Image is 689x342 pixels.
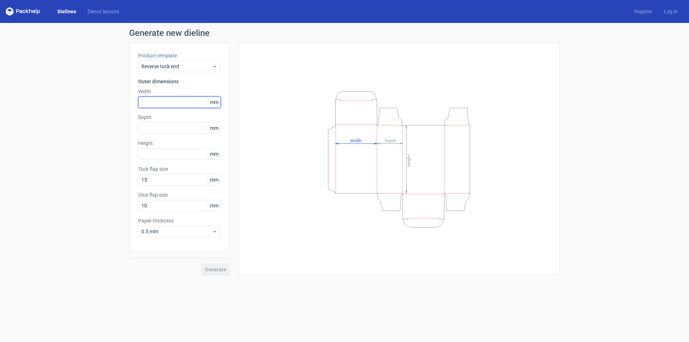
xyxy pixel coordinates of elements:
[208,174,220,185] span: mm
[628,8,658,15] a: Register
[138,140,221,147] label: Height
[208,123,220,133] span: mm
[138,52,221,59] label: Product template
[208,200,220,211] span: mm
[208,97,220,108] span: mm
[658,8,683,15] a: Log in
[138,114,221,121] label: Depth
[406,154,411,167] tspan: Height
[208,149,220,159] span: mm
[350,138,362,143] tspan: Width
[82,8,125,15] a: Diecut layouts
[129,29,560,37] h1: Generate new dieline
[385,138,396,143] tspan: Depth
[138,78,221,85] h3: Outer dimensions
[138,217,221,224] label: Paper thickness
[141,63,212,70] span: Reverse tuck end
[138,191,221,198] label: Glue flap size
[138,88,221,95] label: Width
[138,165,221,173] label: Tuck flap size
[141,228,212,235] span: 0.5 mm
[52,8,82,15] a: Dielines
